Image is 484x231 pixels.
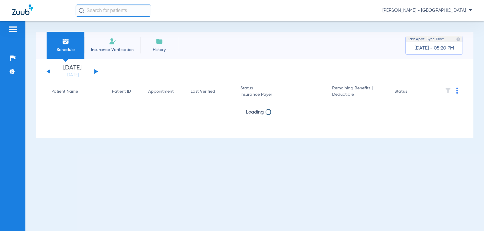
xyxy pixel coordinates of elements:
[156,38,163,45] img: History
[51,47,80,53] span: Schedule
[382,8,472,14] span: [PERSON_NAME] - [GEOGRAPHIC_DATA]
[112,88,131,95] div: Patient ID
[148,88,174,95] div: Appointment
[240,91,322,98] span: Insurance Payer
[332,91,385,98] span: Deductible
[414,45,454,51] span: [DATE] - 05:20 PM
[148,88,181,95] div: Appointment
[145,47,174,53] span: History
[8,26,18,33] img: hamburger-icon
[51,88,102,95] div: Patient Name
[327,83,390,100] th: Remaining Benefits |
[62,38,69,45] img: Schedule
[246,110,264,115] span: Loading
[236,83,327,100] th: Status |
[390,83,430,100] th: Status
[191,88,231,95] div: Last Verified
[109,38,116,45] img: Manual Insurance Verification
[445,88,451,94] img: filter.svg
[191,88,215,95] div: Last Verified
[408,36,444,42] span: Last Appt. Sync Time:
[456,88,458,94] img: group-dot-blue.svg
[76,5,151,17] input: Search for patients
[12,5,33,15] img: Zuub Logo
[79,8,84,13] img: Search Icon
[89,47,136,53] span: Insurance Verification
[112,88,139,95] div: Patient ID
[51,88,78,95] div: Patient Name
[456,37,460,41] img: last sync help info
[54,65,90,78] li: [DATE]
[54,72,90,78] a: [DATE]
